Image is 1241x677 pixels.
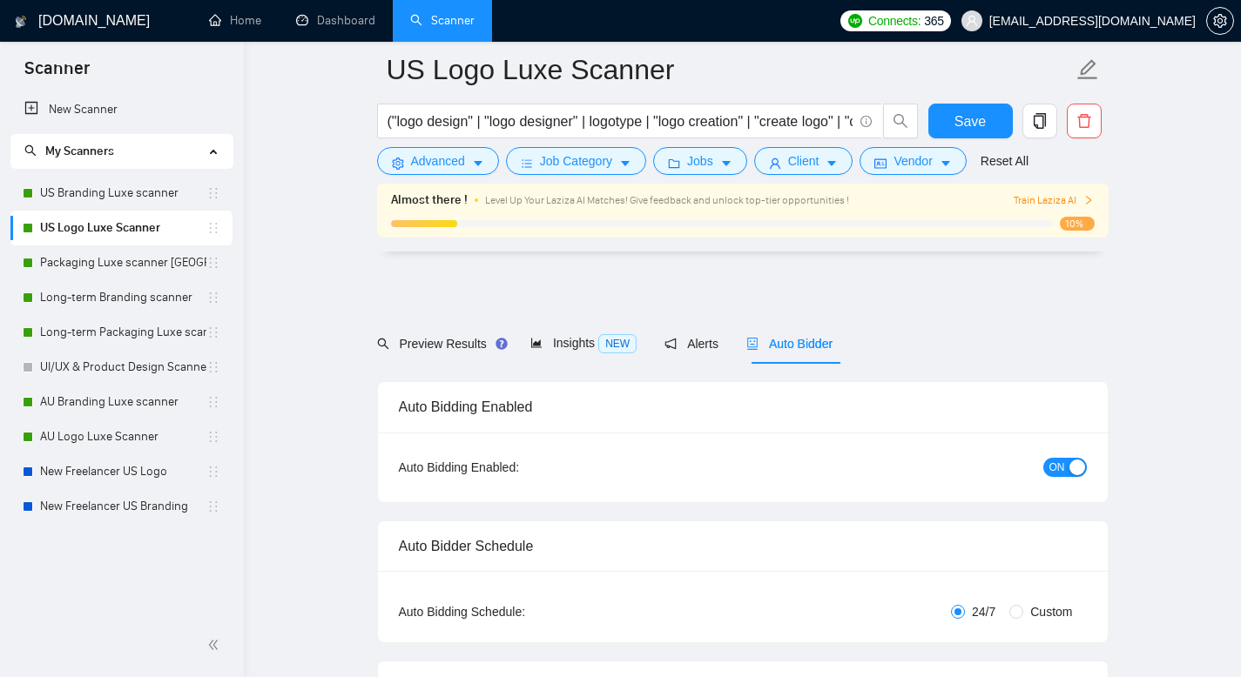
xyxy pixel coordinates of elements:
button: delete [1067,104,1102,138]
img: upwork-logo.png [848,14,862,28]
button: idcardVendorcaret-down [860,147,966,175]
span: edit [1076,58,1099,81]
button: copy [1022,104,1057,138]
span: Almost there ! [391,191,468,210]
button: Train Laziza AI [1014,192,1094,209]
span: Preview Results [377,337,502,351]
button: barsJob Categorycaret-down [506,147,646,175]
span: holder [206,395,220,409]
button: setting [1206,7,1234,35]
span: holder [206,499,220,513]
div: Auto Bidding Enabled: [399,458,628,477]
a: US Logo Luxe Scanner [40,211,206,245]
span: notification [664,338,677,350]
span: Connects: [868,11,921,30]
span: search [377,338,389,350]
span: 365 [924,11,943,30]
li: New Freelancer US Logo [10,454,233,489]
span: caret-down [720,157,732,170]
span: 24/7 [965,602,1002,621]
a: Packaging Luxe scanner [GEOGRAPHIC_DATA] [40,245,206,280]
input: Scanner name... [387,48,1073,91]
a: AU Branding Luxe scanner [40,385,206,419]
button: search [883,104,918,138]
span: holder [206,465,220,479]
span: area-chart [530,337,543,349]
span: user [769,157,781,170]
span: Job Category [540,151,612,171]
a: New Freelancer US Branding [40,489,206,524]
span: setting [1207,14,1233,28]
button: Save [928,104,1013,138]
span: search [24,144,37,157]
li: New Freelancer US Branding [10,489,233,524]
span: Vendor [894,151,932,171]
div: Tooltip anchor [494,336,509,352]
span: robot [746,338,759,350]
a: setting [1206,14,1234,28]
span: holder [206,360,220,374]
span: delete [1068,113,1101,129]
span: holder [206,430,220,444]
span: search [884,113,917,129]
span: user [966,15,978,27]
span: caret-down [940,157,952,170]
li: New Scanner [10,92,233,127]
a: Long-term Branding scanner [40,280,206,315]
li: Packaging Luxe scanner USA [10,245,233,280]
span: setting [392,157,404,170]
span: Auto Bidder [746,337,833,351]
span: Custom [1023,602,1079,621]
a: Reset All [981,151,1029,171]
img: logo [15,8,27,36]
span: holder [206,291,220,305]
li: AU Branding Luxe scanner [10,385,233,419]
span: Advanced [411,151,465,171]
span: copy [1023,113,1056,129]
a: searchScanner [410,13,475,28]
span: idcard [874,157,887,170]
span: Scanner [10,56,104,92]
button: folderJobscaret-down [653,147,747,175]
li: US Branding Luxe scanner [10,176,233,211]
iframe: Intercom live chat [1182,618,1224,660]
span: NEW [598,334,637,353]
span: 10% [1060,217,1095,231]
a: Long-term Packaging Luxe scanner [40,315,206,350]
span: Insights [530,336,637,350]
div: Auto Bidding Enabled [399,382,1087,432]
input: Search Freelance Jobs... [388,111,853,132]
span: ON [1049,458,1065,477]
a: New Scanner [24,92,219,127]
span: bars [521,157,533,170]
a: US Branding Luxe scanner [40,176,206,211]
div: Auto Bidding Schedule: [399,602,628,621]
span: folder [668,157,680,170]
span: holder [206,221,220,235]
span: caret-down [619,157,631,170]
a: dashboardDashboard [296,13,375,28]
a: New Freelancer US Logo [40,454,206,489]
span: caret-down [472,157,484,170]
button: userClientcaret-down [754,147,853,175]
a: homeHome [209,13,261,28]
li: UI/UX & Product Design Scanner [10,350,233,385]
span: Alerts [664,337,718,351]
li: Long-term Branding scanner [10,280,233,315]
li: Long-term Packaging Luxe scanner [10,315,233,350]
button: settingAdvancedcaret-down [377,147,499,175]
a: AU Logo Luxe Scanner [40,419,206,454]
li: US Logo Luxe Scanner [10,211,233,245]
span: info-circle [860,116,872,127]
span: right [1083,195,1094,205]
span: Jobs [687,151,713,171]
span: Client [788,151,819,171]
span: holder [206,325,220,339]
span: holder [206,256,220,270]
span: holder [206,186,220,200]
span: Save [954,111,986,132]
span: caret-down [826,157,838,170]
div: Auto Bidder Schedule [399,521,1087,571]
span: double-left [207,636,225,654]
